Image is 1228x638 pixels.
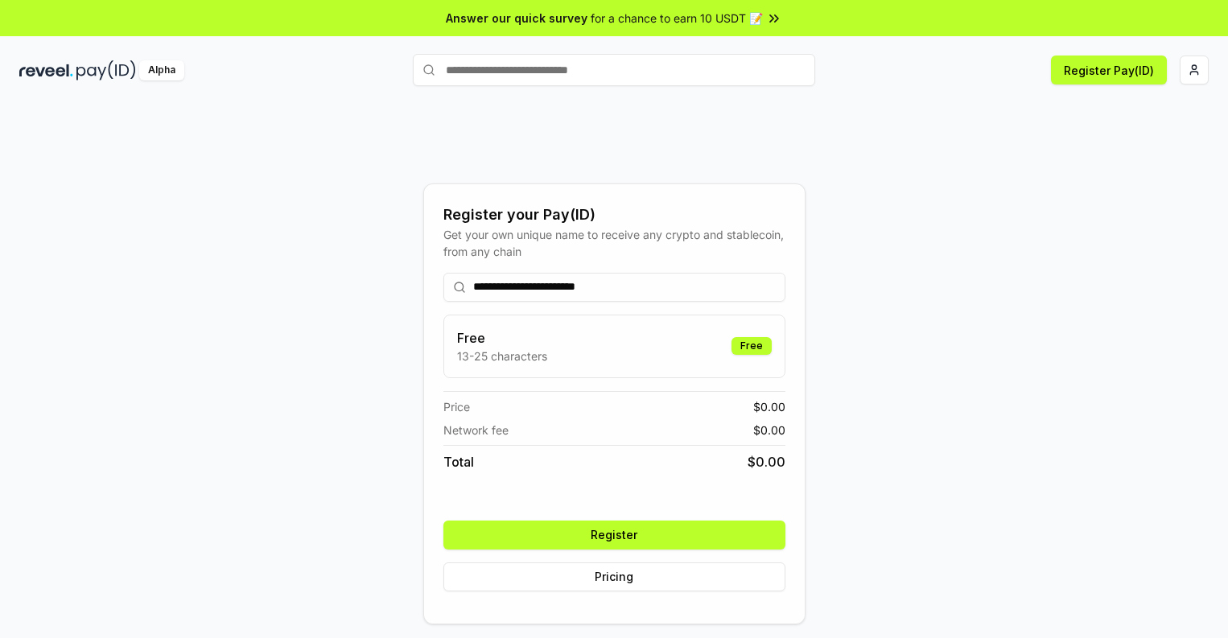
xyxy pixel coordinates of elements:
[443,521,785,550] button: Register
[443,226,785,260] div: Get your own unique name to receive any crypto and stablecoin, from any chain
[753,422,785,438] span: $ 0.00
[457,348,547,364] p: 13-25 characters
[731,337,772,355] div: Free
[443,562,785,591] button: Pricing
[139,60,184,80] div: Alpha
[443,204,785,226] div: Register your Pay(ID)
[443,452,474,471] span: Total
[19,60,73,80] img: reveel_dark
[457,328,547,348] h3: Free
[748,452,785,471] span: $ 0.00
[443,422,509,438] span: Network fee
[446,10,587,27] span: Answer our quick survey
[1051,56,1167,84] button: Register Pay(ID)
[591,10,763,27] span: for a chance to earn 10 USDT 📝
[76,60,136,80] img: pay_id
[443,398,470,415] span: Price
[753,398,785,415] span: $ 0.00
